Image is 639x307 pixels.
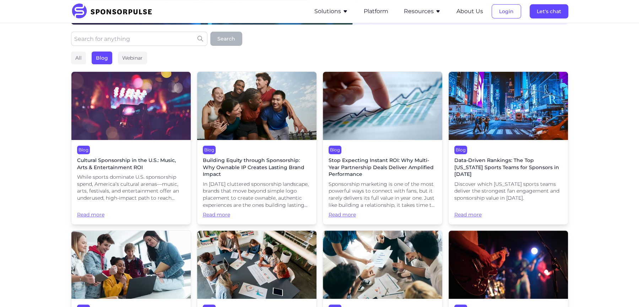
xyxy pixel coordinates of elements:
a: BlogCultural Sponsorship in the U.S.: Music, Arts & Entertainment ROIWhile sports dominate U.S. s... [71,71,191,225]
button: Resources [404,7,441,16]
a: BlogStop Expecting Instant ROI: Why Multi-Year Partnership Deals Deliver Amplified PerformanceSpo... [323,71,443,225]
button: About Us [456,7,483,16]
span: Sponsorship marketing is one of the most powerful ways to connect with fans, but it rarely delive... [329,181,437,209]
span: While sports dominate U.S. sponsorship spend, America’s cultural arenas—music, arts, festivals, a... [77,174,185,201]
img: Getty images courtesy of Unsplash [197,231,316,299]
img: Photo by Andreas Niendorf courtesy of Unsplash [449,72,568,140]
a: BlogData-Driven Rankings: The Top [US_STATE] Sports Teams for Sponsors in [DATE]Discover which [U... [448,71,568,225]
span: Discover which [US_STATE] sports teams deliver the strongest fan engagement and sponsorship value... [454,181,562,202]
div: Blog [203,146,216,154]
span: Read more [203,211,311,219]
span: Read more [329,211,437,219]
span: Building Equity through Sponsorship: Why Ownable IP Creates Lasting Brand Impact [203,157,311,178]
button: Search [210,32,242,46]
img: Neza Dolmo courtesy of Unsplash [449,231,568,299]
span: Data-Driven Rankings: The Top [US_STATE] Sports Teams for Sponsors in [DATE] [454,157,562,178]
a: Login [492,8,521,15]
span: Read more [454,205,562,219]
a: Platform [364,8,388,15]
button: Platform [364,7,388,16]
span: Read more [77,205,185,219]
div: Blog [329,146,341,154]
div: All [71,52,86,64]
div: Webinar [118,52,147,64]
button: Solutions [314,7,348,16]
button: Login [492,4,521,18]
span: Stop Expecting Instant ROI: Why Multi-Year Partnership Deals Deliver Amplified Performance [329,157,437,178]
input: Search for anything [71,32,207,46]
img: Photo by Leire Cavia, courtesy of Unsplash [197,72,316,140]
a: BlogBuilding Equity through Sponsorship: Why Ownable IP Creates Lasting Brand ImpactIn [DATE] clu... [197,71,317,225]
div: Blog [454,146,467,154]
button: Let's chat [530,4,568,18]
img: Photo by Getty Images courtesy of Unsplash [323,231,442,299]
a: About Us [456,8,483,15]
img: search icon [197,36,203,42]
div: Blog [77,146,90,154]
img: Sponsorship ROI image [323,72,442,140]
img: Photo by Getty Images from Unsplash [71,72,191,140]
div: Blog [92,52,112,64]
span: In [DATE] cluttered sponsorship landscape, brands that move beyond simple logo placement to creat... [203,181,311,209]
a: Let's chat [530,8,568,15]
img: SponsorPulse [71,4,157,19]
img: Getty images courtesy of Unsplash [71,231,191,299]
iframe: Chat Widget [603,273,639,307]
span: Cultural Sponsorship in the U.S.: Music, Arts & Entertainment ROI [77,157,185,171]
